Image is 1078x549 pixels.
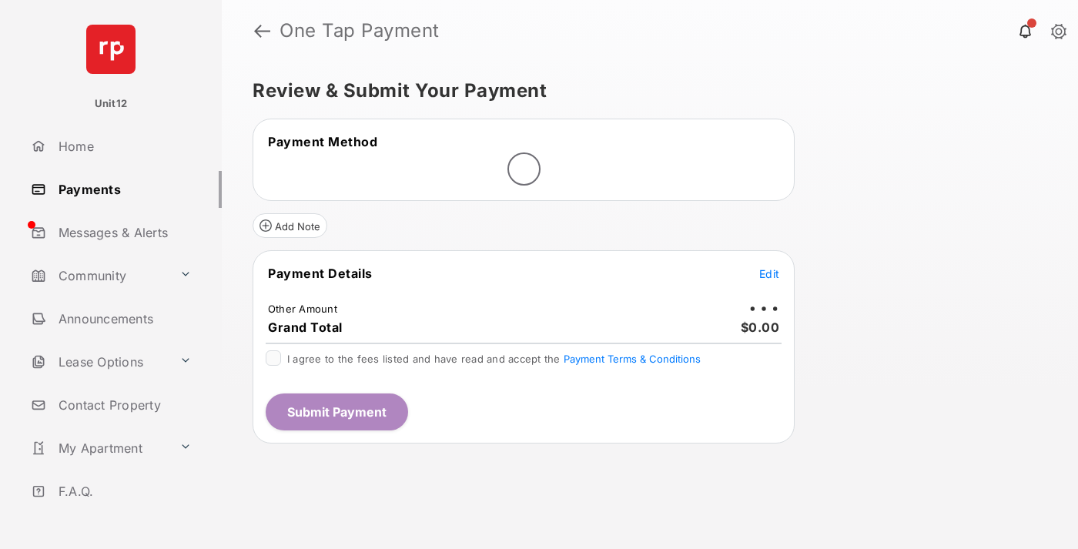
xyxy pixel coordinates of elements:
[86,25,136,74] img: svg+xml;base64,PHN2ZyB4bWxucz0iaHR0cDovL3d3dy53My5vcmcvMjAwMC9zdmciIHdpZHRoPSI2NCIgaGVpZ2h0PSI2NC...
[268,134,377,149] span: Payment Method
[95,96,128,112] p: Unit12
[759,266,779,281] button: Edit
[25,343,173,380] a: Lease Options
[25,214,222,251] a: Messages & Alerts
[741,320,780,335] span: $0.00
[268,320,343,335] span: Grand Total
[267,302,338,316] td: Other Amount
[268,266,373,281] span: Payment Details
[287,353,701,365] span: I agree to the fees listed and have read and accept the
[25,387,222,423] a: Contact Property
[25,257,173,294] a: Community
[25,430,173,467] a: My Apartment
[25,171,222,208] a: Payments
[266,393,408,430] button: Submit Payment
[25,128,222,165] a: Home
[280,22,440,40] strong: One Tap Payment
[759,267,779,280] span: Edit
[564,353,701,365] button: I agree to the fees listed and have read and accept the
[253,213,327,238] button: Add Note
[25,300,222,337] a: Announcements
[25,473,222,510] a: F.A.Q.
[253,82,1035,100] h5: Review & Submit Your Payment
